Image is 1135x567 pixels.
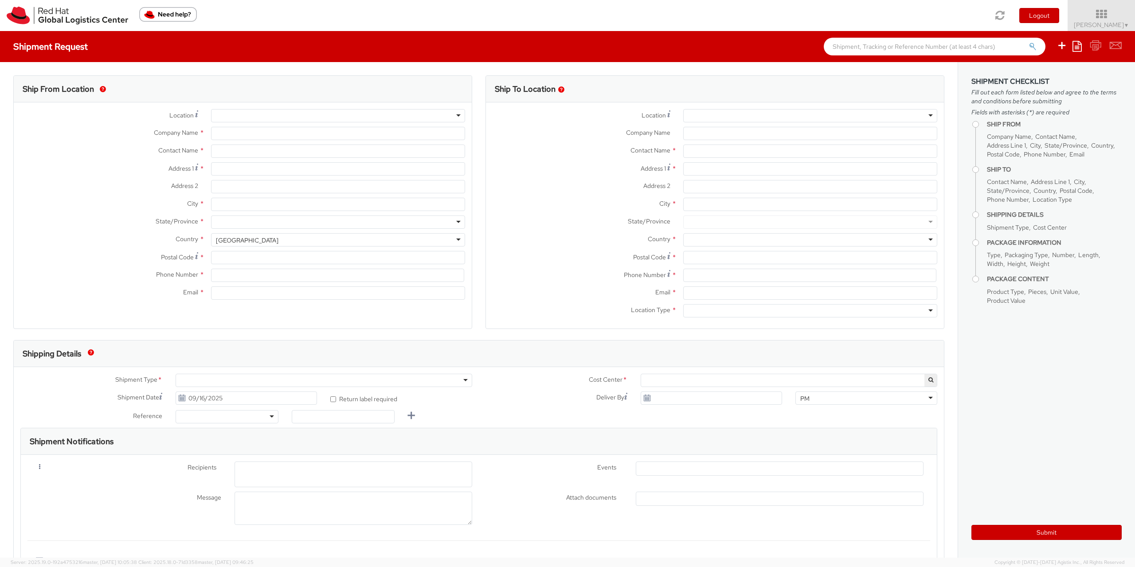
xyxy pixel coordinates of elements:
[566,493,616,501] span: Attach documents
[971,525,1122,540] button: Submit
[655,288,670,296] span: Email
[133,412,162,420] span: Reference
[1074,178,1084,186] span: City
[626,129,670,137] span: Company Name
[1052,251,1074,259] span: Number
[971,108,1122,117] span: Fields with asterisks (*) are required
[198,559,254,565] span: master, [DATE] 09:46:25
[187,199,198,207] span: City
[630,146,670,154] span: Contact Name
[1045,141,1087,149] span: State/Province
[987,288,1024,296] span: Product Type
[23,349,81,358] h3: Shipping Details
[987,141,1026,149] span: Address Line 1
[1050,288,1078,296] span: Unit Value
[168,164,194,172] span: Address 1
[171,182,198,190] span: Address 2
[987,251,1001,259] span: Type
[624,271,666,279] span: Phone Number
[1074,21,1129,29] span: [PERSON_NAME]
[197,493,221,501] span: Message
[987,196,1029,203] span: Phone Number
[30,437,113,446] h3: Shipment Notifications
[648,235,670,243] span: Country
[628,217,670,225] span: State/Province
[156,217,198,225] span: State/Province
[987,178,1027,186] span: Contact Name
[1033,196,1072,203] span: Location Type
[1060,187,1092,195] span: Postal Code
[115,375,157,385] span: Shipment Type
[987,260,1003,268] span: Width
[971,78,1122,86] h3: Shipment Checklist
[1028,288,1046,296] span: Pieces
[987,276,1122,282] h4: Package Content
[1069,150,1084,158] span: Email
[642,111,666,119] span: Location
[824,38,1045,55] input: Shipment, Tracking or Reference Number (at least 4 chars)
[156,270,198,278] span: Phone Number
[987,166,1122,173] h4: Ship To
[169,111,194,119] span: Location
[330,393,399,403] label: Return label required
[994,559,1124,566] span: Copyright © [DATE]-[DATE] Agistix Inc., All Rights Reserved
[1035,133,1075,141] span: Contact Name
[800,394,810,403] div: PM
[154,129,198,137] span: Company Name
[1091,141,1113,149] span: Country
[13,42,88,51] h4: Shipment Request
[987,133,1031,141] span: Company Name
[1033,223,1067,231] span: Cost Center
[23,85,94,94] h3: Ship From Location
[7,7,128,24] img: rh-logistics-00dfa346123c4ec078e1.svg
[641,164,666,172] span: Address 1
[987,297,1025,305] span: Product Value
[158,146,198,154] span: Contact Name
[987,211,1122,218] h4: Shipping Details
[1033,187,1056,195] span: Country
[1024,150,1065,158] span: Phone Number
[589,375,622,385] span: Cost Center
[596,393,624,402] span: Deliver By
[176,235,198,243] span: Country
[971,88,1122,106] span: Fill out each form listed below and agree to the terms and conditions before submitting
[1124,22,1129,29] span: ▼
[11,559,137,565] span: Server: 2025.19.0-192a4753216
[138,559,254,565] span: Client: 2025.18.0-71d3358
[987,223,1029,231] span: Shipment Type
[117,393,159,402] span: Shipment Date
[1019,8,1059,23] button: Logout
[1005,251,1048,259] span: Packaging Type
[1030,260,1049,268] span: Weight
[631,306,670,314] span: Location Type
[83,559,137,565] span: master, [DATE] 10:05:38
[987,121,1122,128] h4: Ship From
[597,463,616,471] span: Events
[987,187,1029,195] span: State/Province
[216,236,278,245] div: [GEOGRAPHIC_DATA]
[330,396,336,402] input: Return label required
[633,253,666,261] span: Postal Code
[495,85,556,94] h3: Ship To Location
[183,288,198,296] span: Email
[1007,260,1026,268] span: Height
[1078,251,1099,259] span: Length
[987,239,1122,246] h4: Package Information
[188,463,216,473] span: Recipients
[643,182,670,190] span: Address 2
[139,7,197,22] button: Need help?
[987,150,1020,158] span: Postal Code
[659,199,670,207] span: City
[1031,178,1070,186] span: Address Line 1
[1030,141,1041,149] span: City
[161,253,194,261] span: Postal Code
